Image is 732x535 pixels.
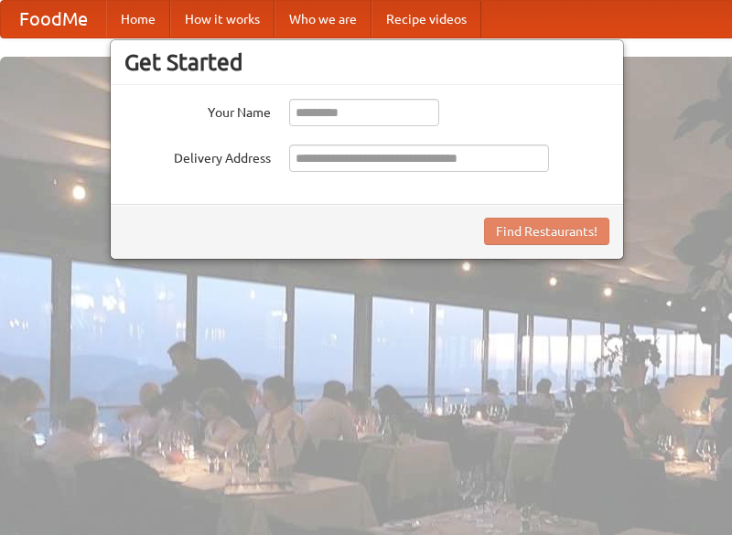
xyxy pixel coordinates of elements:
a: Home [106,1,170,37]
a: FoodMe [1,1,106,37]
a: How it works [170,1,274,37]
a: Recipe videos [371,1,481,37]
h3: Get Started [124,48,609,76]
button: Find Restaurants! [484,218,609,245]
label: Your Name [124,99,271,122]
a: Who we are [274,1,371,37]
label: Delivery Address [124,144,271,167]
